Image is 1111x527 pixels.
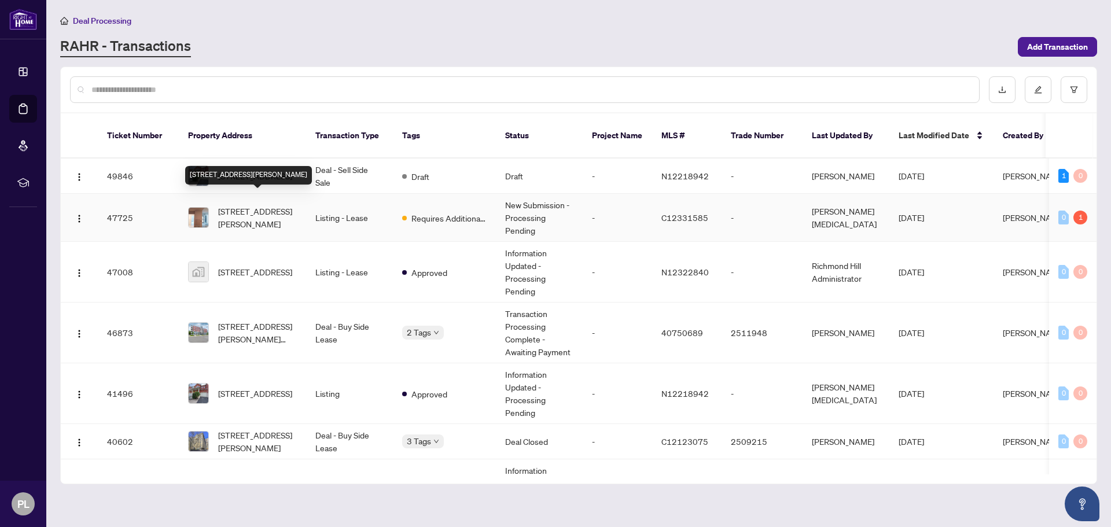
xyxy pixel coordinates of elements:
[583,194,652,242] td: -
[722,159,803,194] td: -
[652,113,722,159] th: MLS #
[75,390,84,399] img: Logo
[75,172,84,182] img: Logo
[70,384,89,403] button: Logo
[583,424,652,459] td: -
[60,36,191,57] a: RAHR - Transactions
[583,303,652,363] td: -
[1073,169,1087,183] div: 0
[803,424,889,459] td: [PERSON_NAME]
[661,388,709,399] span: N12218942
[889,113,994,159] th: Last Modified Date
[75,329,84,338] img: Logo
[306,242,393,303] td: Listing - Lease
[899,327,924,338] span: [DATE]
[98,113,179,159] th: Ticket Number
[496,424,583,459] td: Deal Closed
[1003,171,1065,181] span: [PERSON_NAME]
[661,436,708,447] span: C12123075
[70,167,89,185] button: Logo
[803,242,889,303] td: Richmond Hill Administrator
[661,327,703,338] span: 40750689
[1058,169,1069,183] div: 1
[306,459,393,520] td: Deal - Sell Side Sale
[407,434,431,448] span: 3 Tags
[661,267,709,277] span: N12322840
[1073,434,1087,448] div: 0
[1003,436,1065,447] span: [PERSON_NAME]
[306,363,393,424] td: Listing
[189,208,208,227] img: thumbnail-img
[306,303,393,363] td: Deal - Buy Side Lease
[98,159,179,194] td: 49846
[496,459,583,520] td: Information Updated - Processing Pending
[722,194,803,242] td: -
[803,303,889,363] td: [PERSON_NAME]
[98,303,179,363] td: 46873
[583,113,652,159] th: Project Name
[899,436,924,447] span: [DATE]
[583,459,652,520] td: -
[9,9,37,30] img: logo
[661,212,708,223] span: C12331585
[98,459,179,520] td: 40210
[393,113,496,159] th: Tags
[899,212,924,223] span: [DATE]
[803,363,889,424] td: [PERSON_NAME][MEDICAL_DATA]
[218,205,297,230] span: [STREET_ADDRESS][PERSON_NAME]
[583,242,652,303] td: -
[1058,434,1069,448] div: 0
[70,432,89,451] button: Logo
[75,214,84,223] img: Logo
[1065,487,1099,521] button: Open asap
[433,438,439,444] span: down
[722,363,803,424] td: -
[496,113,583,159] th: Status
[411,388,447,400] span: Approved
[218,387,292,400] span: [STREET_ADDRESS]
[218,320,297,345] span: [STREET_ADDRESS][PERSON_NAME][PERSON_NAME]
[989,76,1016,103] button: download
[306,113,393,159] th: Transaction Type
[179,113,306,159] th: Property Address
[306,424,393,459] td: Deal - Buy Side Lease
[1058,386,1069,400] div: 0
[189,384,208,403] img: thumbnail-img
[1018,37,1097,57] button: Add Transaction
[803,459,889,520] td: Latai Seadat
[1003,388,1065,399] span: [PERSON_NAME]
[722,303,803,363] td: 2511948
[722,424,803,459] td: 2509215
[1003,212,1065,223] span: [PERSON_NAME]
[496,242,583,303] td: Information Updated - Processing Pending
[583,159,652,194] td: -
[98,424,179,459] td: 40602
[98,194,179,242] td: 47725
[1073,326,1087,340] div: 0
[1061,76,1087,103] button: filter
[407,326,431,339] span: 2 Tags
[306,159,393,194] td: Deal - Sell Side Sale
[411,170,429,183] span: Draft
[496,194,583,242] td: New Submission - Processing Pending
[433,330,439,336] span: down
[496,363,583,424] td: Information Updated - Processing Pending
[496,303,583,363] td: Transaction Processing Complete - Awaiting Payment
[17,496,30,512] span: PL
[1073,211,1087,224] div: 1
[1003,327,1065,338] span: [PERSON_NAME]
[75,268,84,278] img: Logo
[899,129,969,142] span: Last Modified Date
[661,171,709,181] span: N12218942
[899,171,924,181] span: [DATE]
[1058,265,1069,279] div: 0
[994,113,1063,159] th: Created By
[1073,386,1087,400] div: 0
[189,262,208,282] img: thumbnail-img
[218,266,292,278] span: [STREET_ADDRESS]
[1070,86,1078,94] span: filter
[722,242,803,303] td: -
[1034,86,1042,94] span: edit
[1025,76,1051,103] button: edit
[583,363,652,424] td: -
